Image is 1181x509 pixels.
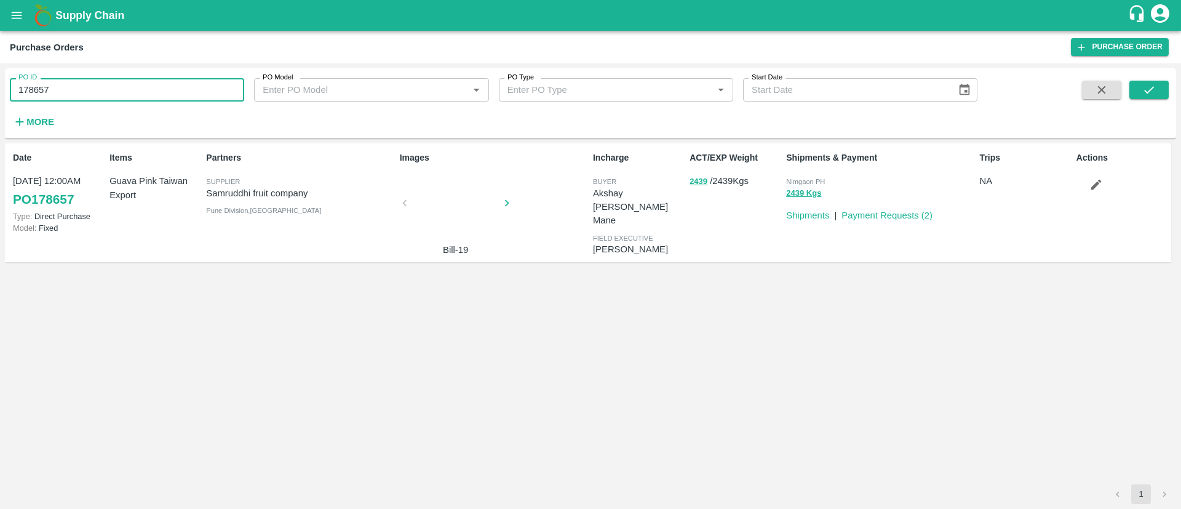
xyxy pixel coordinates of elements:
button: 2439 Kgs [786,186,821,201]
p: Partners [206,151,394,164]
p: Actions [1076,151,1168,164]
p: Direct Purchase [13,210,105,222]
span: Model: [13,223,36,233]
a: Shipments [786,210,829,220]
input: Enter PO Type [503,82,693,98]
span: Nimgaon PH [786,178,825,185]
button: Choose date [953,78,976,102]
button: page 1 [1131,484,1151,504]
button: More [10,111,57,132]
div: | [829,204,837,222]
p: Shipments & Payment [786,151,974,164]
img: logo [31,3,55,28]
div: customer-support [1127,4,1149,26]
p: ACT/EXP Weight [690,151,781,164]
button: Open [713,82,729,98]
label: PO ID [18,73,37,82]
p: Samruddhi fruit company [206,186,394,200]
p: NA [980,174,1072,188]
p: Items [109,151,201,164]
button: 2439 [690,175,707,189]
div: account of current user [1149,2,1171,28]
p: Akshay [PERSON_NAME] Mane [593,186,685,228]
span: Type: [13,212,32,221]
span: Supplier [206,178,240,185]
p: Fixed [13,222,105,234]
label: PO Type [507,73,534,82]
b: Supply Chain [55,9,124,22]
strong: More [26,117,54,127]
p: [DATE] 12:00AM [13,174,105,188]
label: PO Model [263,73,293,82]
p: / 2439 Kgs [690,174,781,188]
p: Bill-19 [410,243,502,257]
nav: pagination navigation [1106,484,1176,504]
p: Date [13,151,105,164]
input: Enter PO Model [258,82,448,98]
p: Trips [980,151,1072,164]
a: Payment Requests (2) [841,210,932,220]
div: Purchase Orders [10,39,84,55]
p: Images [400,151,588,164]
p: Guava Pink Taiwan Export [109,174,201,202]
input: Enter PO ID [10,78,244,102]
button: open drawer [2,1,31,30]
a: Purchase Order [1071,38,1169,56]
p: Incharge [593,151,685,164]
span: Pune Division , [GEOGRAPHIC_DATA] [206,207,321,214]
span: field executive [593,234,653,242]
a: PO178657 [13,188,74,210]
label: Start Date [752,73,782,82]
a: Supply Chain [55,7,1127,24]
input: Start Date [743,78,948,102]
button: Open [468,82,484,98]
p: [PERSON_NAME] [593,242,685,256]
span: buyer [593,178,616,185]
